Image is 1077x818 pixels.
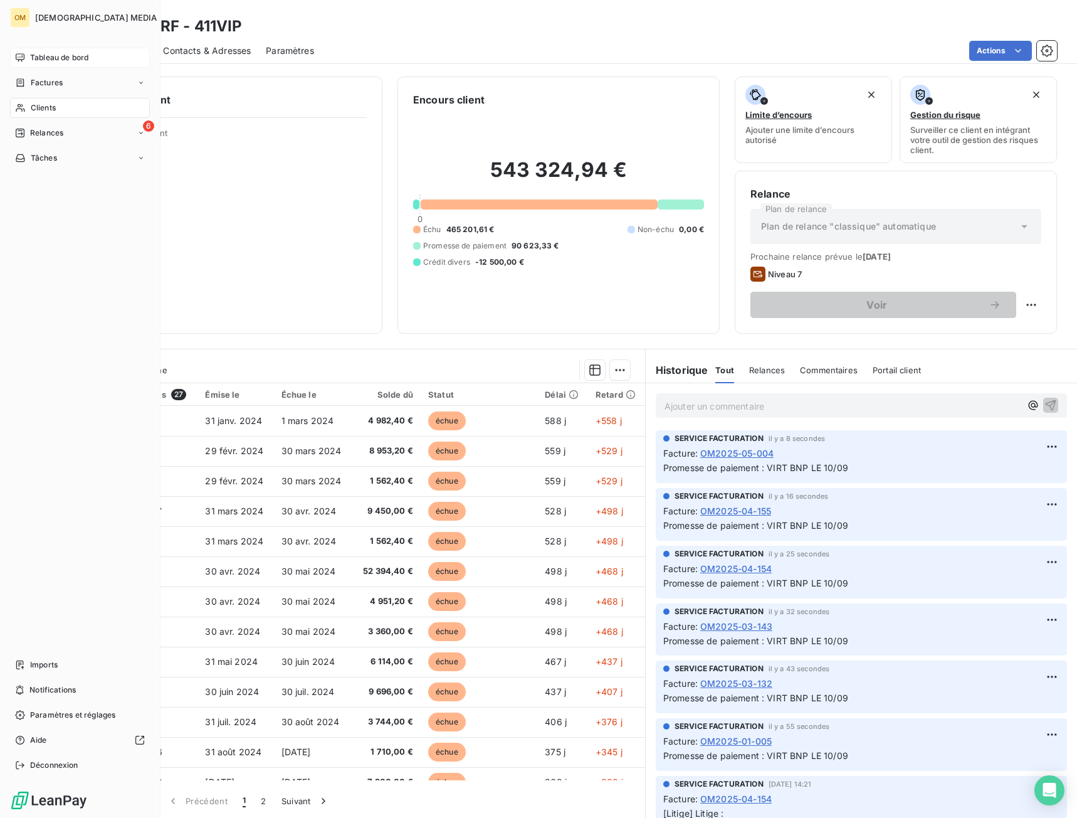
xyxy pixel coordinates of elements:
span: [DATE] 14:21 [769,780,812,788]
span: Voir [765,300,989,310]
span: Facture : [663,447,698,460]
span: Facture : [663,562,698,575]
span: il y a 16 secondes [769,492,829,500]
span: +468 j [596,566,623,576]
span: Tâches [31,152,57,164]
span: +437 j [596,656,623,667]
span: +498 j [596,536,623,546]
span: il y a 8 secondes [769,435,826,442]
button: Gestion du risqueSurveiller ce client en intégrant votre outil de gestion des risques client. [900,77,1057,163]
span: [DATE] [281,777,311,787]
span: échue [428,743,466,762]
span: Tableau de bord [30,52,88,63]
span: 1 562,40 € [359,535,413,548]
button: Actions [969,41,1032,61]
span: 498 j [545,566,567,576]
span: Promesse de paiement [423,240,507,252]
span: 528 j [545,536,566,546]
span: Niveau 7 [768,269,802,279]
span: 30 avr. 2024 [205,566,260,576]
span: SERVICE FACTURATION [675,663,764,674]
span: Facture : [663,792,698,805]
span: 437 j [545,686,566,697]
button: Voir [750,292,1016,318]
span: 0,00 € [679,224,704,235]
span: [DATE] [863,252,891,262]
span: 3 744,00 € [359,716,413,728]
span: 465 201,61 € [446,224,495,235]
span: 6 [143,120,154,132]
div: Retard [596,390,638,400]
span: Paramètres [266,45,314,57]
span: +468 j [596,626,623,637]
span: échue [428,532,466,551]
span: +376 j [596,716,623,727]
span: OM2025-01-005 [700,735,772,748]
span: Factures [31,77,63,88]
span: -12 500,00 € [475,257,524,268]
span: Facture : [663,735,698,748]
span: 90 623,33 € [512,240,559,252]
button: 1 [235,788,253,814]
span: 31 août 2024 [205,746,261,757]
span: Crédit divers [423,257,470,268]
h6: Encours client [413,92,485,107]
span: [DATE] [281,746,311,757]
span: Imports [30,659,58,671]
span: 498 j [545,626,567,637]
span: 1 710,00 € [359,746,413,758]
span: SERVICE FACTURATION [675,778,764,790]
span: 375 j [545,746,565,757]
span: 30 avr. 2024 [281,536,337,546]
span: 9 450,00 € [359,505,413,518]
span: 9 696,00 € [359,686,413,698]
span: 1 mars 2024 [281,415,334,426]
span: +407 j [596,686,623,697]
button: 2 [253,788,273,814]
span: 4 951,20 € [359,595,413,608]
span: 31 mars 2024 [205,536,263,546]
span: 30 mai 2024 [281,626,336,637]
span: SERVICE FACTURATION [675,606,764,617]
span: 30 avr. 2024 [281,506,337,516]
span: 30 mai 2024 [281,566,336,576]
span: 498 j [545,596,567,607]
span: échue [428,683,466,701]
span: 7 200,00 € [359,776,413,789]
span: 559 j [545,445,565,456]
span: +345 j [596,746,623,757]
span: Aide [30,735,47,746]
span: OM2025-04-154 [700,562,772,575]
span: 4 982,40 € [359,415,413,427]
h3: VISIPERF - 411VIP [110,15,243,38]
span: Facture : [663,620,698,633]
span: il y a 32 secondes [769,608,830,615]
span: 30 mars 2024 [281,475,342,486]
span: échue [428,412,466,430]
span: 30 août 2024 [281,716,340,727]
span: OM2025-05-004 [700,447,774,460]
span: OM2025-04-155 [700,504,771,518]
span: SERVICE FACTURATION [675,721,764,732]
span: 588 j [545,415,566,426]
span: 528 j [545,506,566,516]
span: Promesse de paiement : VIRT BNP LE 10/09 [663,635,848,646]
span: échue [428,592,466,611]
span: 1 [243,795,246,807]
span: 52 394,40 € [359,565,413,578]
span: 31 mai 2024 [205,656,258,667]
span: Promesse de paiement : VIRT BNP LE 10/09 [663,693,848,703]
span: 29 févr. 2024 [205,475,263,486]
span: Contacts & Adresses [163,45,251,57]
span: échue [428,652,466,671]
span: Promesse de paiement : VIRT BNP LE 10/09 [663,750,848,761]
span: 30 avr. 2024 [205,596,260,607]
span: Non-échu [638,224,674,235]
div: Open Intercom Messenger [1034,775,1064,805]
span: échue [428,622,466,641]
div: Délai [545,390,580,400]
span: Relances [30,127,63,139]
div: Échue le [281,390,344,400]
h6: Historique [646,363,708,378]
div: OM [10,8,30,28]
